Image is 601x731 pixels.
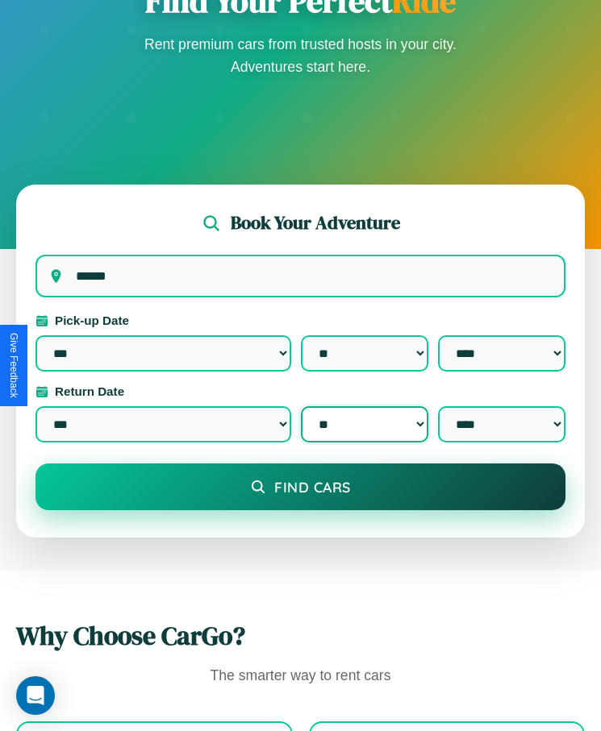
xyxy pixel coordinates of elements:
p: The smarter way to rent cars [16,663,585,689]
div: Open Intercom Messenger [16,676,55,715]
button: Find Cars [35,463,566,510]
h2: Why Choose CarGo? [16,618,585,654]
p: Rent premium cars from trusted hosts in your city. Adventures start here. [140,33,462,78]
div: Give Feedback [8,333,19,398]
h2: Book Your Adventure [231,210,400,235]
label: Return Date [35,384,566,398]
label: Pick-up Date [35,314,566,327]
